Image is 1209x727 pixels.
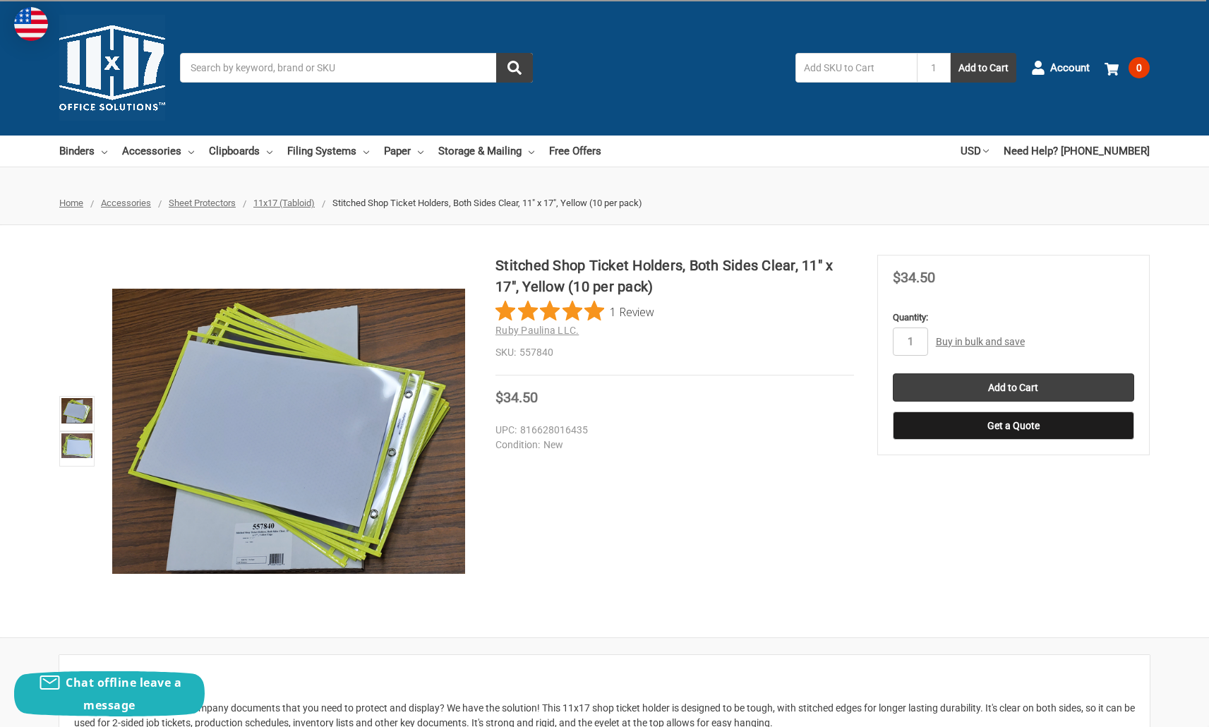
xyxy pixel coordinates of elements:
[253,198,315,208] a: 11x17 (Tabloid)
[495,389,538,406] span: $34.50
[438,136,534,167] a: Storage & Mailing
[495,423,848,438] dd: 816628016435
[59,198,83,208] a: Home
[287,136,369,167] a: Filing Systems
[495,345,516,360] dt: SKU:
[1050,60,1090,76] span: Account
[951,53,1016,83] button: Add to Cart
[495,301,654,322] button: Rated 5 out of 5 stars from 1 reviews. Jump to reviews.
[14,7,48,41] img: duty and tax information for United States
[1004,136,1150,167] a: Need Help? [PHONE_NUMBER]
[961,136,989,167] a: USD
[495,423,517,438] dt: UPC:
[209,136,272,167] a: Clipboards
[893,311,1134,325] label: Quantity:
[180,53,533,83] input: Search by keyword, brand or SKU
[14,671,205,716] button: Chat offline leave a message
[495,438,848,452] dd: New
[893,269,935,286] span: $34.50
[59,15,165,121] img: 11x17.com
[495,438,540,452] dt: Condition:
[1031,49,1090,86] a: Account
[495,325,579,336] a: Ruby Paulina LLC.
[61,398,92,423] img: Stitched Shop Ticket Holders, Both Sides Clear, 11" x 17", Yellow
[495,255,854,297] h1: Stitched Shop Ticket Holders, Both Sides Clear, 11" x 17", Yellow (10 per pack)
[59,136,107,167] a: Binders
[122,136,194,167] a: Accessories
[61,433,92,458] img: Stitched Shop Ticket Holders, Both Sides Clear, 11" x 17", Yellow (10 per pack)
[1105,49,1150,86] a: 0
[549,136,601,167] a: Free Offers
[893,411,1134,440] button: Get a Quote
[169,198,236,208] a: Sheet Protectors
[74,670,1135,691] h2: Description
[495,345,854,360] dd: 557840
[112,289,465,574] img: Stitched Shop Ticket Holders, Both Sides Clear, 11" x 17", Yellow
[1129,57,1150,78] span: 0
[936,336,1025,347] a: Buy in bulk and save
[384,136,423,167] a: Paper
[332,198,642,208] span: Stitched Shop Ticket Holders, Both Sides Clear, 11" x 17", Yellow (10 per pack)
[795,53,917,83] input: Add SKU to Cart
[610,301,654,322] span: 1 Review
[893,373,1134,402] input: Add to Cart
[66,675,181,713] span: Chat offline leave a message
[101,198,151,208] a: Accessories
